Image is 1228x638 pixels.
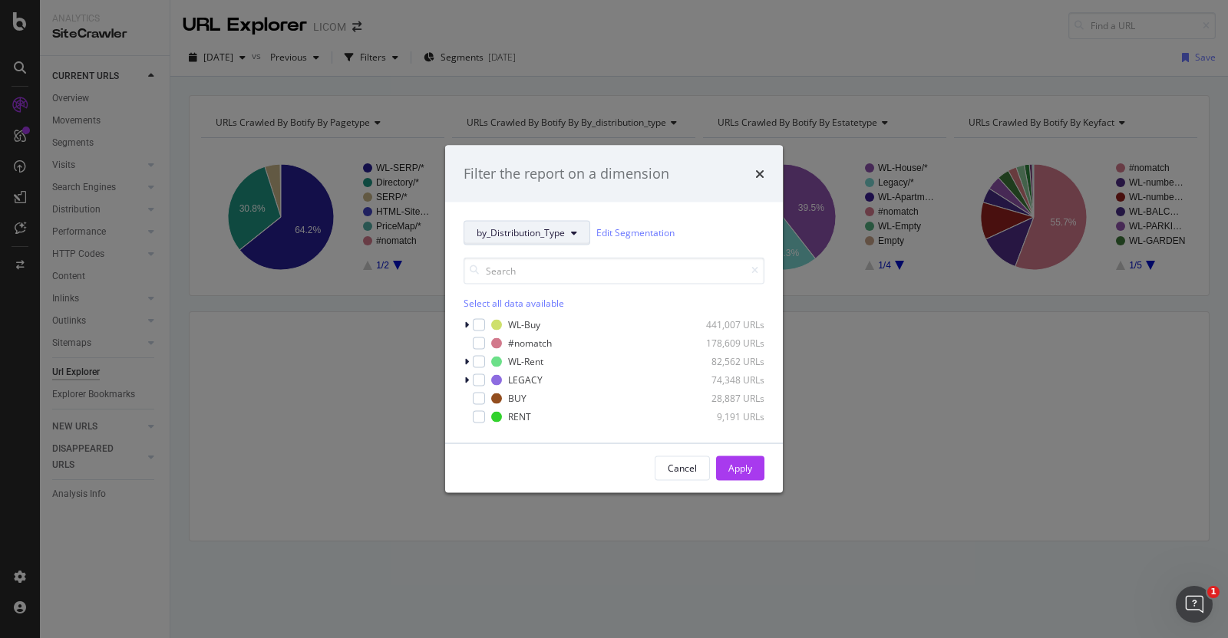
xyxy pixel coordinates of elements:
[655,455,710,480] button: Cancel
[1207,586,1220,598] span: 1
[668,462,697,475] div: Cancel
[755,164,764,184] div: times
[508,392,527,405] div: BUY
[464,220,590,245] button: by_Distribution_Type
[689,410,764,423] div: 9,191 URLs
[689,318,764,331] div: 441,007 URLs
[728,462,752,475] div: Apply
[1176,586,1213,623] iframe: Intercom live chat
[508,373,543,386] div: LEGACY
[716,455,764,480] button: Apply
[596,225,675,241] a: Edit Segmentation
[508,410,531,423] div: RENT
[508,318,540,331] div: WL-Buy
[508,337,552,350] div: #nomatch
[464,296,764,309] div: Select all data available
[689,355,764,368] div: 82,562 URLs
[445,146,783,493] div: modal
[689,373,764,386] div: 74,348 URLs
[464,164,669,184] div: Filter the report on a dimension
[477,226,565,239] span: by_Distribution_Type
[689,337,764,350] div: 178,609 URLs
[508,355,543,368] div: WL-Rent
[464,257,764,284] input: Search
[689,392,764,405] div: 28,887 URLs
